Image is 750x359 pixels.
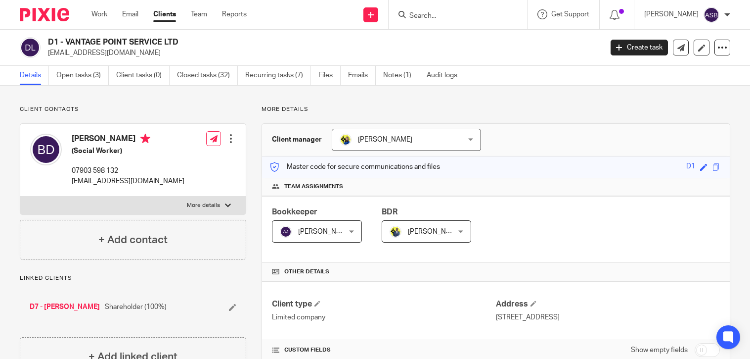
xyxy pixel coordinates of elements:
[272,208,317,216] span: Bookkeeper
[408,228,462,235] span: [PERSON_NAME]
[72,176,184,186] p: [EMAIL_ADDRESS][DOMAIN_NAME]
[348,66,376,85] a: Emails
[98,232,168,248] h4: + Add contact
[704,7,719,23] img: svg%3E
[122,9,138,19] a: Email
[644,9,699,19] p: [PERSON_NAME]
[340,134,352,146] img: Bobo-Starbridge%201.jpg
[269,162,440,172] p: Master code for secure communications and files
[48,48,596,58] p: [EMAIL_ADDRESS][DOMAIN_NAME]
[30,134,62,165] img: svg%3E
[153,9,176,19] a: Clients
[177,66,238,85] a: Closed tasks (32)
[272,312,496,322] p: Limited company
[72,134,184,146] h4: [PERSON_NAME]
[318,66,341,85] a: Files
[551,11,589,18] span: Get Support
[298,228,353,235] span: [PERSON_NAME]
[272,346,496,354] h4: CUSTOM FIELDS
[20,274,246,282] p: Linked clients
[280,226,292,238] img: svg%3E
[611,40,668,55] a: Create task
[30,302,100,312] a: D7 - [PERSON_NAME]
[20,66,49,85] a: Details
[20,37,41,58] img: svg%3E
[408,12,497,21] input: Search
[382,208,397,216] span: BDR
[72,166,184,176] p: 07903 598 132
[272,135,322,145] h3: Client manager
[284,268,329,276] span: Other details
[262,105,730,113] p: More details
[390,226,401,238] img: Dennis-Starbridge.jpg
[140,134,150,144] i: Primary
[187,202,220,209] p: More details
[686,161,695,173] div: D1
[272,299,496,309] h4: Client type
[72,146,184,156] h5: (Social Worker)
[191,9,207,19] a: Team
[496,312,720,322] p: [STREET_ADDRESS]
[20,8,69,21] img: Pixie
[116,66,170,85] a: Client tasks (0)
[245,66,311,85] a: Recurring tasks (7)
[91,9,107,19] a: Work
[56,66,109,85] a: Open tasks (3)
[631,345,688,355] label: Show empty fields
[48,37,486,48] h2: D1 - VANTAGE POINT SERVICE LTD
[222,9,247,19] a: Reports
[284,183,343,191] span: Team assignments
[427,66,465,85] a: Audit logs
[358,136,412,143] span: [PERSON_NAME]
[20,105,246,113] p: Client contacts
[383,66,419,85] a: Notes (1)
[496,299,720,309] h4: Address
[105,302,167,312] span: Shareholder (100%)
